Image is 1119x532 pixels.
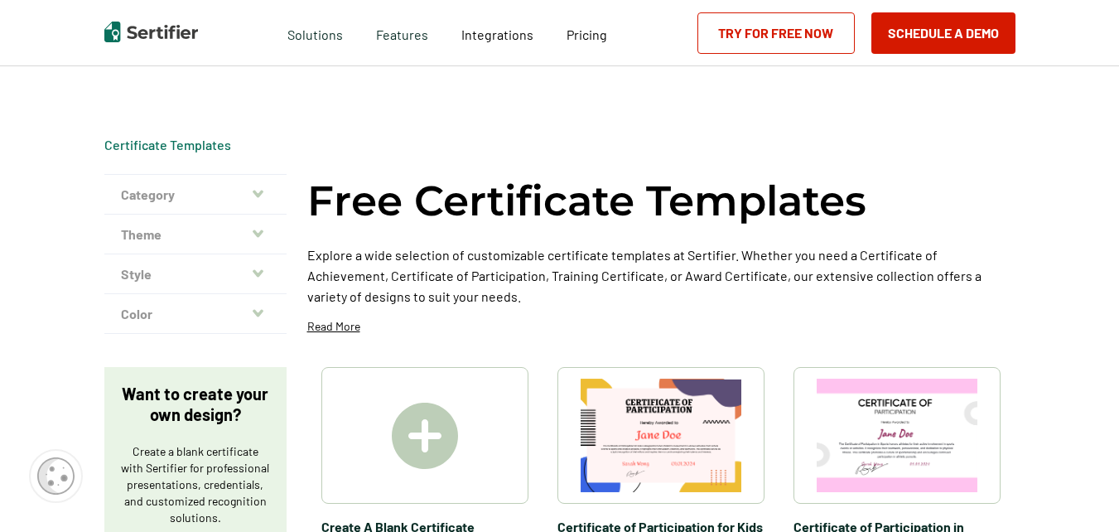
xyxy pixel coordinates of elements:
p: Explore a wide selection of customizable certificate templates at Sertifier. Whether you need a C... [307,244,1015,307]
img: Cookie Popup Icon [37,457,75,495]
img: Certificate of Participation in Sports [817,379,977,492]
span: Pricing [567,27,607,42]
a: Try for Free Now [697,12,855,54]
span: Features [376,22,428,43]
p: Want to create your own design? [121,384,270,425]
a: Pricing [567,22,607,43]
button: Schedule a Demo [871,12,1015,54]
div: Breadcrumb [104,137,231,153]
button: Style [104,254,287,294]
button: Color [104,294,287,334]
span: Certificate Templates [104,137,231,153]
img: Sertifier | Digital Credentialing Platform [104,22,198,42]
iframe: Chat Widget [1036,452,1119,532]
span: Integrations [461,27,533,42]
a: Integrations [461,22,533,43]
button: Category [104,175,287,215]
img: Create A Blank Certificate [392,403,458,469]
img: Certificate of Participation for Kids​ [581,379,741,492]
h1: Free Certificate Templates [307,174,866,228]
button: Theme [104,215,287,254]
p: Read More [307,318,360,335]
p: Create a blank certificate with Sertifier for professional presentations, credentials, and custom... [121,443,270,526]
span: Solutions [287,22,343,43]
a: Certificate Templates [104,137,231,152]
